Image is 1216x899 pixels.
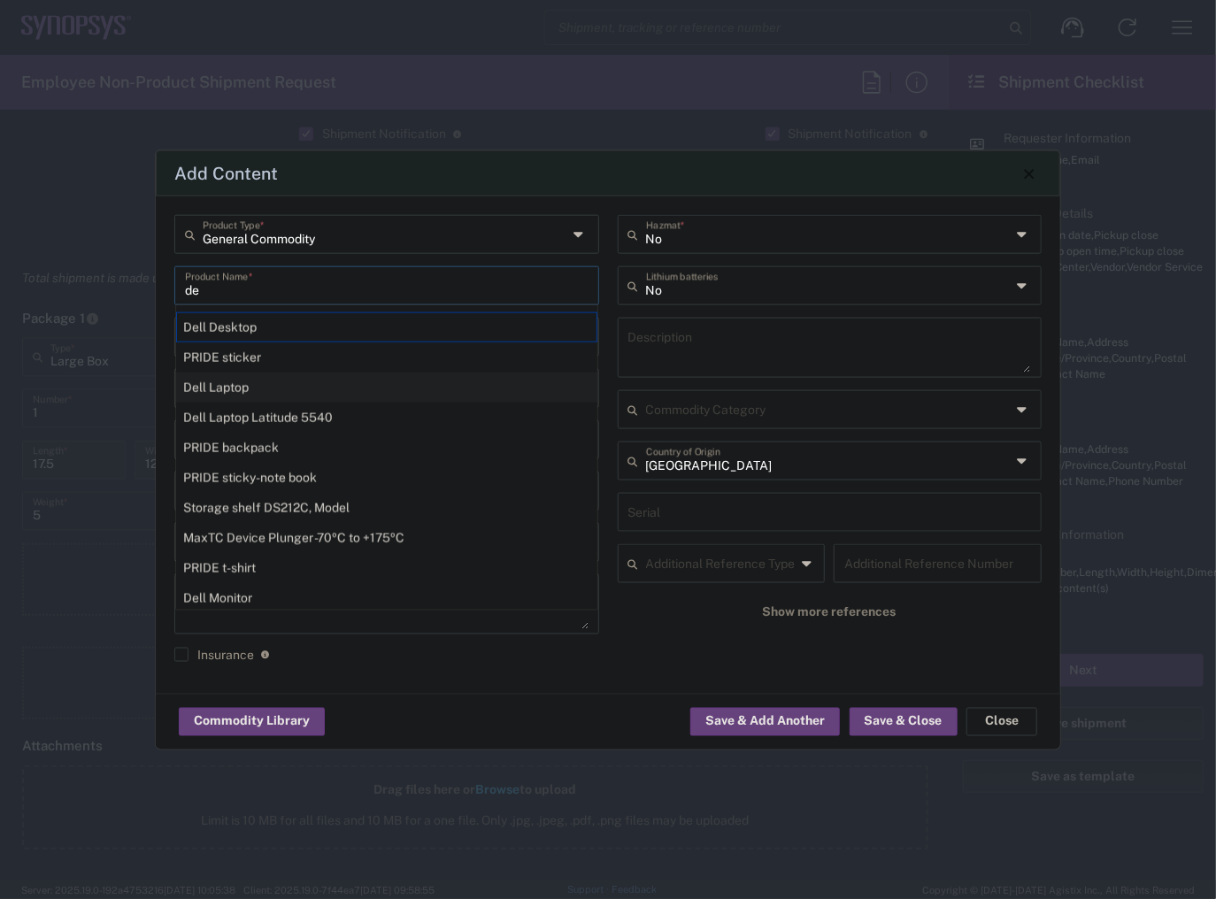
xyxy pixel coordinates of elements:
[176,523,597,553] div: MaxTC Device Plunger -70ºC to +175ºC
[176,342,597,373] div: PRIDE sticker
[176,463,597,493] div: PRIDE sticky-note book
[176,312,597,342] div: Dell Desktop
[176,433,597,463] div: PRIDE backpack
[179,707,325,735] button: Commodity Library
[174,648,254,662] label: Insurance
[176,583,597,613] div: Dell Monitor
[176,553,597,583] div: PRIDE t-shirt
[176,373,597,403] div: Dell Laptop
[763,603,897,620] span: Show more references
[174,160,278,186] h4: Add Content
[1017,161,1042,186] button: Close
[690,707,840,735] button: Save & Add Another
[966,707,1037,735] button: Close
[176,493,597,523] div: Storage shelf DS212C, Model
[850,707,958,735] button: Save & Close
[176,403,597,433] div: Dell Laptop Latitude 5540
